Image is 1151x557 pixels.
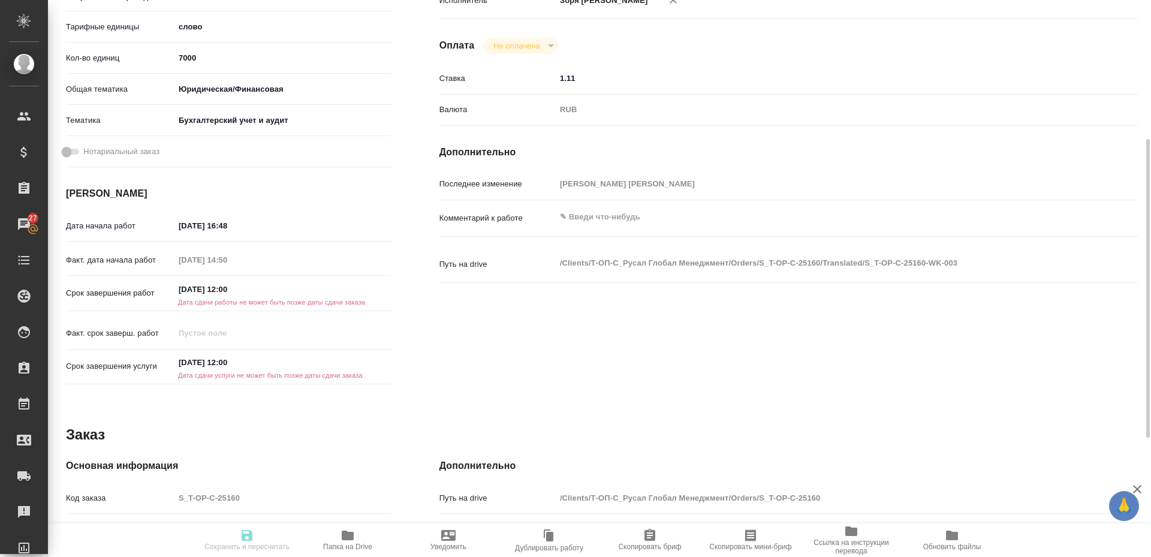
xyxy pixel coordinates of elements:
[556,100,1080,120] div: RUB
[83,146,159,158] span: Нотариальный заказ
[66,254,174,266] p: Факт. дата начала работ
[439,459,1138,473] h4: Дополнительно
[923,543,981,551] span: Обновить файлы
[66,52,174,64] p: Кол-во единиц
[22,212,44,224] span: 27
[430,543,466,551] span: Уведомить
[66,21,174,33] p: Тарифные единицы
[484,38,558,54] div: Не оплачена
[174,372,391,379] h6: Дата сдачи услуги не может быть позже даты сдачи заказа
[197,523,297,557] button: Сохранить и пересчитать
[515,544,583,552] span: Дублировать работу
[66,327,174,339] p: Факт. срок заверш. работ
[66,186,391,201] h4: [PERSON_NAME]
[204,543,290,551] span: Сохранить и пересчитать
[556,489,1080,507] input: Пустое поле
[174,281,279,298] input: ✎ Введи что-нибудь
[174,324,279,342] input: Пустое поле
[499,523,599,557] button: Дублировать работу
[439,492,556,504] p: Путь на drive
[439,145,1138,159] h4: Дополнительно
[700,523,801,557] button: Скопировать мини-бриф
[66,115,174,127] p: Тематика
[174,520,391,538] input: Пустое поле
[174,79,391,100] div: Юридическая/Финансовая
[297,523,398,557] button: Папка на Drive
[801,523,902,557] button: Ссылка на инструкции перевода
[556,70,1080,87] input: ✎ Введи что-нибудь
[174,489,391,507] input: Пустое поле
[618,543,681,551] span: Скопировать бриф
[808,538,894,555] span: Ссылка на инструкции перевода
[3,209,45,239] a: 27
[66,492,174,504] p: Код заказа
[556,175,1080,192] input: Пустое поле
[439,73,556,85] p: Ставка
[174,354,279,372] input: ✎ Введи что-нибудь
[439,104,556,116] p: Валюта
[902,523,1002,557] button: Обновить файлы
[439,258,556,270] p: Путь на drive
[556,253,1080,273] textarea: /Clients/Т-ОП-С_Русал Глобал Менеджмент/Orders/S_T-OP-C-25160/Translated/S_T-OP-C-25160-WK-003
[174,17,391,37] div: слово
[323,543,372,551] span: Папка на Drive
[66,425,105,444] h2: Заказ
[599,523,700,557] button: Скопировать бриф
[174,217,279,234] input: ✎ Введи что-нибудь
[1109,491,1139,521] button: 🙏
[66,83,174,95] p: Общая тематика
[439,178,556,190] p: Последнее изменение
[174,110,391,131] div: Бухгалтерский учет и аудит
[174,49,391,67] input: ✎ Введи что-нибудь
[439,212,556,224] p: Комментарий к работе
[66,459,391,473] h4: Основная информация
[439,38,475,53] h4: Оплата
[66,220,174,232] p: Дата начала работ
[66,360,174,372] p: Срок завершения услуги
[66,287,174,299] p: Срок завершения работ
[709,543,791,551] span: Скопировать мини-бриф
[398,523,499,557] button: Уведомить
[490,41,543,51] button: Не оплачена
[174,251,279,269] input: Пустое поле
[556,520,1080,538] input: Пустое поле
[1114,493,1134,519] span: 🙏
[174,299,391,306] h6: Дата сдачи работы не может быть позже даты сдачи заказа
